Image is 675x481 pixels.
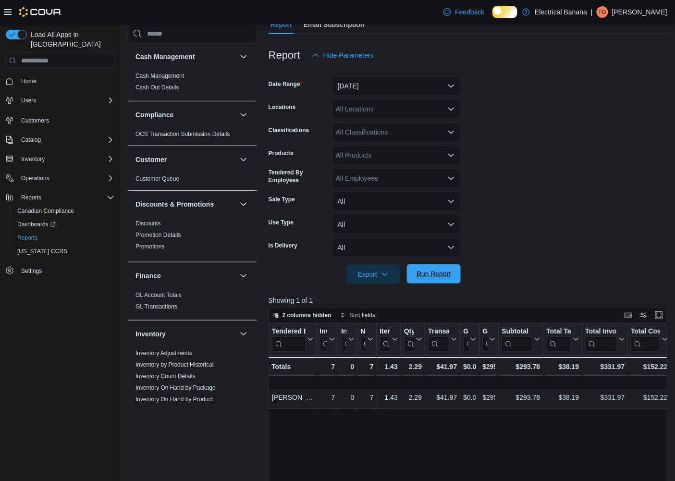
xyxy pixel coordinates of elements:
div: Discounts & Promotions [128,218,257,262]
button: Home [2,74,118,88]
div: Total Cost [631,327,660,336]
h3: Cash Management [135,52,195,62]
button: Gift Cards [463,327,476,352]
span: Dashboards [17,221,56,228]
div: 2.29 [404,392,422,404]
span: Report [270,15,292,34]
p: | [591,6,593,18]
div: Qty Per Transaction [404,327,414,352]
nav: Complex example [6,70,114,303]
span: Dashboards [13,219,114,230]
a: Promotions [135,243,165,250]
a: GL Transactions [135,303,177,310]
span: Feedback [455,7,484,17]
button: Inventory [2,152,118,166]
img: Cova [19,7,62,17]
span: Customers [17,114,114,126]
a: Customers [17,115,53,126]
div: $38.19 [546,361,579,372]
div: $38.19 [546,392,579,404]
label: Date Range [269,80,303,88]
div: Cash Management [128,70,257,101]
div: $41.97 [428,361,457,372]
input: Dark Mode [492,6,518,18]
h3: Finance [135,271,161,281]
div: Invoices Ref [341,327,346,352]
span: Washington CCRS [13,246,114,257]
button: Total Invoiced [585,327,625,352]
span: Catalog [21,136,41,144]
button: Settings [2,264,118,278]
span: [US_STATE] CCRS [17,247,67,255]
button: Open list of options [447,128,455,136]
span: GL Account Totals [135,291,182,299]
div: Subtotal [502,327,532,352]
a: GL Account Totals [135,292,182,298]
a: Inventory Count Details [135,373,196,380]
button: Operations [17,173,53,184]
a: Cash Out Details [135,84,179,91]
button: Invoices Ref [341,327,354,352]
div: Total Tax [546,327,571,352]
div: 7 [319,361,335,372]
span: Email Subscription [304,15,365,34]
button: Compliance [135,110,236,120]
span: Inventory On Hand by Product [135,395,213,403]
span: Canadian Compliance [17,207,74,215]
label: Is Delivery [269,242,297,249]
span: Cash Management [135,72,184,80]
div: Total Invoiced [585,327,617,336]
div: Totals [271,361,313,372]
div: 7 [319,392,335,404]
a: Inventory Adjustments [135,350,192,357]
button: Items Per Transaction [380,327,398,352]
button: Display options [638,309,650,321]
button: Cash Management [238,51,249,62]
button: Users [17,95,40,106]
span: Customer Queue [135,175,179,183]
button: Enter fullscreen [653,309,665,321]
button: All [332,192,461,211]
div: $293.78 [502,361,540,372]
label: Classifications [269,126,309,134]
button: Cash Management [135,52,236,62]
div: Transaction Average [428,327,449,352]
span: Reports [17,234,37,242]
button: Export [346,265,400,284]
span: GL Transactions [135,303,177,310]
h3: Report [269,49,300,61]
button: Customer [238,154,249,165]
button: All [332,238,461,257]
div: 7 [360,361,373,372]
a: Feedback [440,2,488,22]
span: Run Report [417,269,451,279]
span: Inventory [17,153,114,165]
div: Ted Gzebb [597,6,608,18]
a: Dashboards [10,218,118,231]
div: $295.88 [482,392,495,404]
span: OCS Transaction Submission Details [135,130,230,138]
button: Users [2,94,118,107]
div: Transaction Average [428,327,449,336]
a: Promotion Details [135,232,181,238]
a: Settings [17,265,46,277]
button: Gross Sales [482,327,495,352]
div: $41.97 [428,392,457,404]
div: Total Cost [631,327,660,352]
span: Hide Parameters [323,50,374,60]
div: Gross Sales [482,327,488,352]
span: Settings [21,267,42,275]
span: Inventory On Hand by Package [135,384,216,392]
button: Inventory [135,329,236,339]
span: Reports [21,194,41,201]
a: Inventory On Hand by Package [135,384,216,391]
p: [PERSON_NAME] [612,6,667,18]
div: Gift Cards [463,327,468,336]
div: Items Per Transaction [380,327,390,336]
h3: Discounts & Promotions [135,199,214,209]
span: Inventory Adjustments [135,349,192,357]
button: Catalog [17,134,45,146]
div: Tendered Employee [272,327,306,352]
span: Reports [13,232,114,244]
a: Cash Management [135,73,184,79]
